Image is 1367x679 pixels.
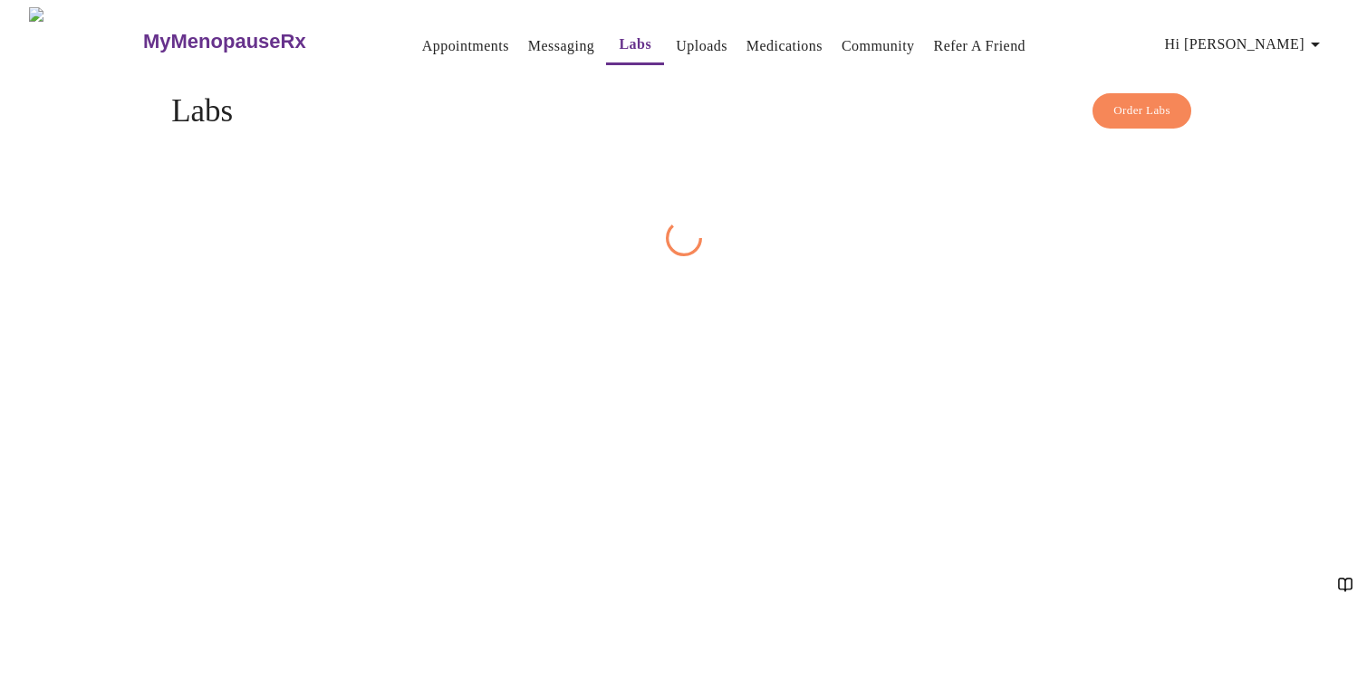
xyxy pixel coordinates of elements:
[415,28,516,64] button: Appointments
[606,26,664,65] button: Labs
[934,33,1026,59] a: Refer a Friend
[834,28,922,64] button: Community
[669,28,735,64] button: Uploads
[140,10,378,73] a: MyMenopauseRx
[739,28,830,64] button: Medications
[842,33,915,59] a: Community
[422,33,509,59] a: Appointments
[521,28,602,64] button: Messaging
[927,28,1034,64] button: Refer a Friend
[619,32,651,57] a: Labs
[746,33,823,59] a: Medications
[1158,26,1333,62] button: Hi [PERSON_NAME]
[143,30,306,53] h3: MyMenopauseRx
[1165,32,1326,57] span: Hi [PERSON_NAME]
[676,33,727,59] a: Uploads
[171,93,1196,129] h4: Labs
[1113,100,1170,121] span: Order Labs
[1093,93,1191,129] button: Order Labs
[29,7,140,75] img: MyMenopauseRx Logo
[528,33,594,59] a: Messaging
